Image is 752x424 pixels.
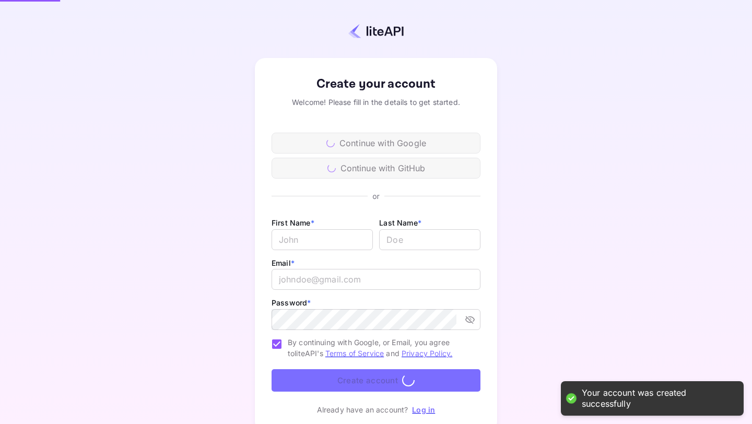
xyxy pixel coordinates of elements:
[288,337,472,359] span: By continuing with Google, or Email, you agree to liteAPI's and
[272,269,480,290] input: johndoe@gmail.com
[412,405,435,414] a: Log in
[272,158,480,179] div: Continue with GitHub
[272,229,373,250] input: John
[272,75,480,93] div: Create your account
[272,218,314,227] label: First Name
[582,387,733,409] div: Your account was created successfully
[325,349,384,358] a: Terms of Service
[379,229,480,250] input: Doe
[348,23,404,39] img: liteapi
[272,133,480,154] div: Continue with Google
[402,349,452,358] a: Privacy Policy.
[379,218,421,227] label: Last Name
[461,310,479,329] button: toggle password visibility
[272,258,295,267] label: Email
[272,298,311,307] label: Password
[272,97,480,108] div: Welcome! Please fill in the details to get started.
[317,404,408,415] p: Already have an account?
